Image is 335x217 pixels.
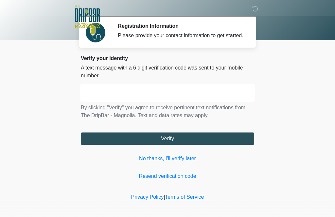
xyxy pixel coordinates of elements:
[81,132,254,145] button: Verify
[165,194,204,200] a: Terms of Service
[81,172,254,180] a: Resend verification code
[81,55,254,61] h2: Verify your identity
[164,194,165,200] a: |
[131,194,164,200] a: Privacy Policy
[81,64,254,80] p: A text message with a 6 digit verification code was sent to your mobile number.
[81,104,254,119] p: By clicking "Verify" you agree to receive pertinent text notifications from The DripBar - Magnoli...
[81,155,254,163] a: No thanks, I'll verify later
[74,5,100,29] img: The DripBar - Magnolia Logo
[118,32,244,39] div: Please provide your contact information to get started.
